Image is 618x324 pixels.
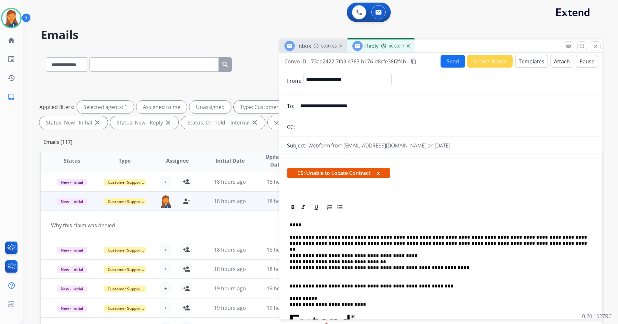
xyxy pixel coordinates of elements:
[57,286,87,292] span: New - Initial
[7,55,15,63] mat-icon: list_alt
[183,197,190,205] mat-icon: person_remove
[64,157,80,165] span: Status
[2,9,20,27] img: avatar
[262,153,291,168] span: Updated Date
[119,157,131,165] span: Type
[183,285,190,292] mat-icon: person_add
[515,55,548,68] button: Templates
[57,198,87,205] span: New - Initial
[214,246,246,253] span: 18 hours ago
[251,119,259,126] mat-icon: close
[164,246,167,254] span: +
[7,74,15,82] mat-icon: history
[287,142,306,149] p: Subject:
[268,116,356,129] div: Status: On-hold - Customer
[389,44,404,49] span: 00:00:17
[311,58,406,65] span: 73aa2422-7fa3-4763-b176-d8cfe38f2f4b
[221,61,229,69] mat-icon: search
[159,195,172,208] img: agent-avatar
[284,58,308,65] p: Convo ID:
[267,265,299,273] span: 18 hours ago
[189,101,231,113] div: Unassigned
[287,102,294,110] p: To:
[110,116,178,129] div: Status: New - Reply
[267,178,299,185] span: 18 hours ago
[104,305,146,312] span: Customer Support
[57,305,87,312] span: New - Initial
[288,202,298,212] div: Bold
[159,301,172,314] button: +
[214,198,246,205] span: 18 hours ago
[164,265,167,273] span: +
[164,285,167,292] span: +
[267,285,299,292] span: 19 hours ago
[41,138,75,146] p: Emails (117)
[377,169,380,177] button: x
[234,101,315,113] div: Type: Customer Support
[214,285,246,292] span: 19 hours ago
[214,265,246,273] span: 18 hours ago
[39,103,74,111] p: Applied filters:
[159,243,172,256] button: +
[566,43,571,49] mat-icon: remove_red_eye
[51,221,487,229] div: Why this claim was denied.
[104,247,146,254] span: Customer Support
[579,43,585,49] mat-icon: fullscreen
[57,247,87,254] span: New - Initial
[308,142,450,149] p: Webform from [EMAIL_ADDRESS][DOMAIN_NAME] on [DATE]
[164,178,167,186] span: +
[104,198,146,205] span: Customer Support
[441,55,465,68] button: Send
[104,286,146,292] span: Customer Support
[7,37,15,44] mat-icon: home
[164,119,172,126] mat-icon: close
[166,157,189,165] span: Assignee
[365,42,378,49] span: Reply
[183,178,190,186] mat-icon: person_add
[216,157,245,165] span: Initial Date
[183,265,190,273] mat-icon: person_add
[57,179,87,186] span: New - Initial
[214,304,246,311] span: 19 hours ago
[77,101,134,113] div: Selected agents: 1
[550,55,573,68] button: Attach
[57,266,87,273] span: New - Initial
[287,123,295,131] p: CC:
[287,168,390,178] span: CS: Unable to Locate Contract
[576,55,598,68] button: Pause
[267,198,299,205] span: 18 hours ago
[7,93,15,101] mat-icon: inbox
[39,116,108,129] div: Status: New - Initial
[593,43,599,49] mat-icon: close
[136,101,187,113] div: Assigned to me
[267,246,299,253] span: 18 hours ago
[335,202,345,212] div: Bullet List
[411,59,417,64] mat-icon: content_copy
[164,304,167,312] span: +
[159,263,172,275] button: +
[214,178,246,185] span: 18 hours ago
[181,116,265,129] div: Status: On-hold – Internal
[159,175,172,188] button: +
[104,179,146,186] span: Customer Support
[41,28,602,41] h2: Emails
[104,266,146,273] span: Customer Support
[159,282,172,295] button: +
[321,44,337,49] span: 00:01:06
[287,77,301,85] p: From:
[325,202,335,212] div: Ordered List
[297,42,311,49] span: Inbox
[582,312,612,320] p: 0.20.1027RC
[183,304,190,312] mat-icon: person_add
[267,304,299,311] span: 19 hours ago
[93,119,101,126] mat-icon: close
[312,202,321,212] div: Underline
[183,246,190,254] mat-icon: person_add
[467,55,513,68] button: Secure Notes
[298,202,308,212] div: Italic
